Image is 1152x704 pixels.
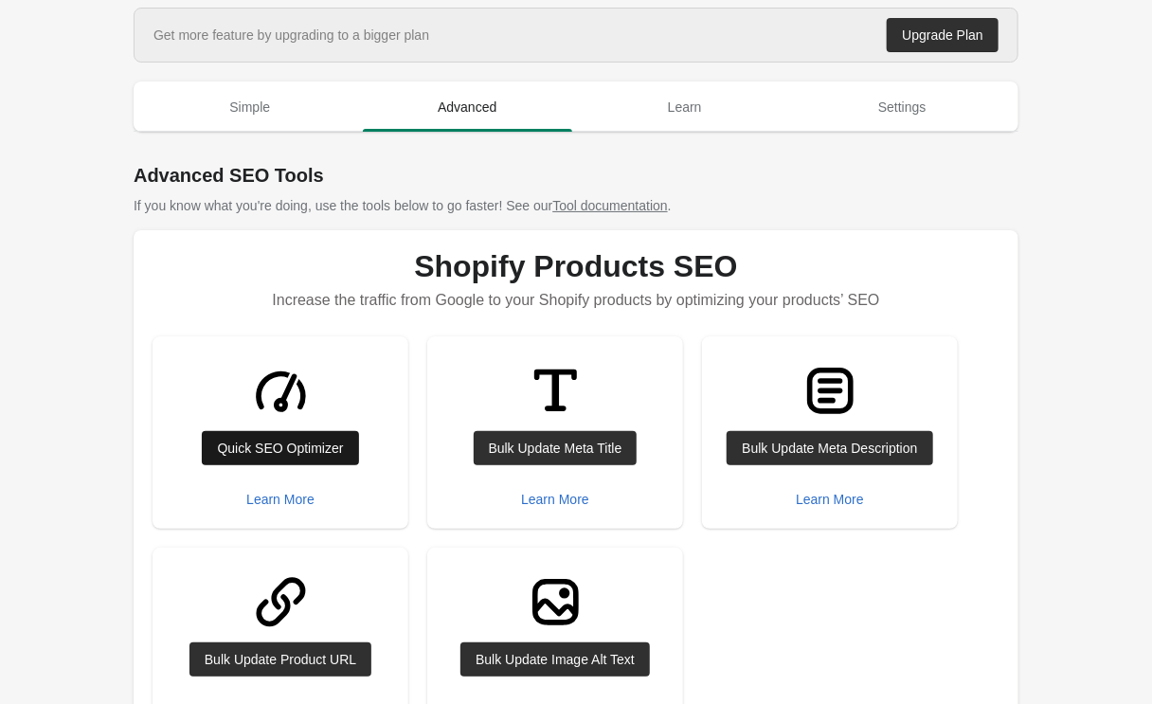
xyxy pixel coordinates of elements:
img: TitleMinor-8a5de7e115299b8c2b1df9b13fb5e6d228e26d13b090cf20654de1eaf9bee786.svg [520,355,591,426]
a: Bulk Update Product URL [189,642,371,677]
div: Learn More [521,492,589,507]
a: Bulk Update Meta Description [727,431,932,465]
a: Quick SEO Optimizer [202,431,358,465]
div: Learn More [796,492,864,507]
span: Simple [145,90,355,124]
img: ImageMajor-6988ddd70c612d22410311fee7e48670de77a211e78d8e12813237d56ef19ad4.svg [520,567,591,638]
button: Learn More [513,482,597,516]
a: Tool documentation [552,198,667,213]
div: Learn More [246,492,315,507]
a: Upgrade Plan [887,18,999,52]
img: GaugeMajor-1ebe3a4f609d70bf2a71c020f60f15956db1f48d7107b7946fc90d31709db45e.svg [245,355,316,426]
button: Learn More [239,482,322,516]
div: Quick SEO Optimizer [217,441,343,456]
span: Advanced [363,90,573,124]
img: LinkMinor-ab1ad89fd1997c3bec88bdaa9090a6519f48abaf731dc9ef56a2f2c6a9edd30f.svg [245,567,316,638]
a: Bulk Update Meta Title [474,431,638,465]
div: Bulk Update Meta Title [489,441,622,456]
button: Learn [576,82,794,132]
button: Advanced [359,82,577,132]
a: Bulk Update Image Alt Text [460,642,650,677]
h1: Advanced SEO Tools [134,162,1018,189]
div: Get more feature by upgrading to a bigger plan [153,26,429,45]
button: Settings [794,82,1012,132]
p: Increase the traffic from Google to your Shopify products by optimizing your products’ SEO [153,283,999,317]
img: TextBlockMajor-3e13e55549f1fe4aa18089e576148c69364b706dfb80755316d4ac7f5c51f4c3.svg [795,355,866,426]
div: Upgrade Plan [902,27,983,43]
div: Bulk Update Product URL [205,652,356,667]
button: Learn More [788,482,872,516]
div: Bulk Update Image Alt Text [476,652,635,667]
button: Simple [141,82,359,132]
h1: Shopify Products SEO [153,249,999,283]
span: Learn [580,90,790,124]
p: If you know what you're doing, use the tools below to go faster! See our . [134,196,1018,215]
div: Bulk Update Meta Description [742,441,917,456]
span: Settings [798,90,1008,124]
